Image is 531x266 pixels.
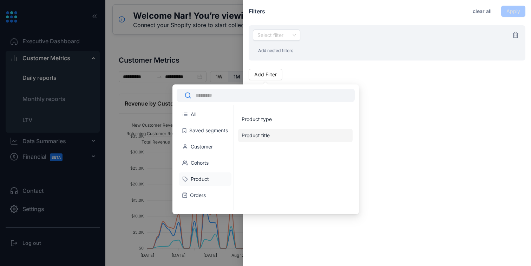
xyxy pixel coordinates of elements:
[473,8,492,15] span: clear all
[249,69,282,80] button: Add Filter
[179,108,231,121] li: All
[238,113,353,126] li: Product type
[501,6,525,17] button: Apply
[253,45,299,56] button: Add nested filters
[238,129,353,142] li: Product title
[179,172,231,186] li: Product
[179,156,231,170] li: Cohorts
[179,124,231,137] li: Saved segments
[249,7,265,15] h3: Filters
[258,47,293,54] span: Add nested filters
[179,189,231,202] li: Orders
[467,6,497,17] button: clear all
[254,71,277,78] span: Add Filter
[179,140,231,153] li: Customer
